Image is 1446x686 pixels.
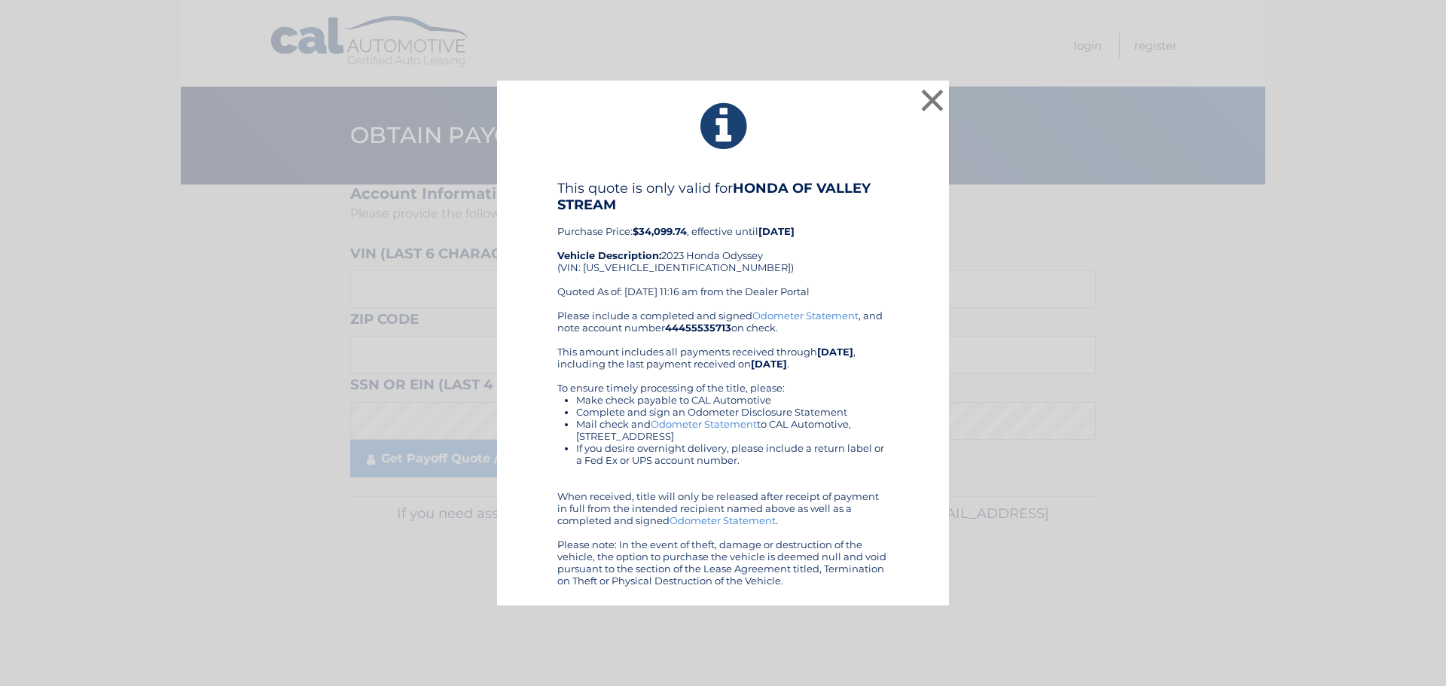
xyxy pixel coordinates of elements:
[758,225,795,237] b: [DATE]
[751,358,787,370] b: [DATE]
[557,180,871,213] b: HONDA OF VALLEY STREAM
[633,225,687,237] b: $34,099.74
[576,442,889,466] li: If you desire overnight delivery, please include a return label or a Fed Ex or UPS account number.
[557,309,889,587] div: Please include a completed and signed , and note account number on check. This amount includes al...
[651,418,757,430] a: Odometer Statement
[576,406,889,418] li: Complete and sign an Odometer Disclosure Statement
[917,85,947,115] button: ×
[557,180,889,309] div: Purchase Price: , effective until 2023 Honda Odyssey (VIN: [US_VEHICLE_IDENTIFICATION_NUMBER]) Qu...
[752,309,859,322] a: Odometer Statement
[557,180,889,213] h4: This quote is only valid for
[665,322,731,334] b: 44455535713
[670,514,776,526] a: Odometer Statement
[817,346,853,358] b: [DATE]
[557,249,661,261] strong: Vehicle Description:
[576,418,889,442] li: Mail check and to CAL Automotive, [STREET_ADDRESS]
[576,394,889,406] li: Make check payable to CAL Automotive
